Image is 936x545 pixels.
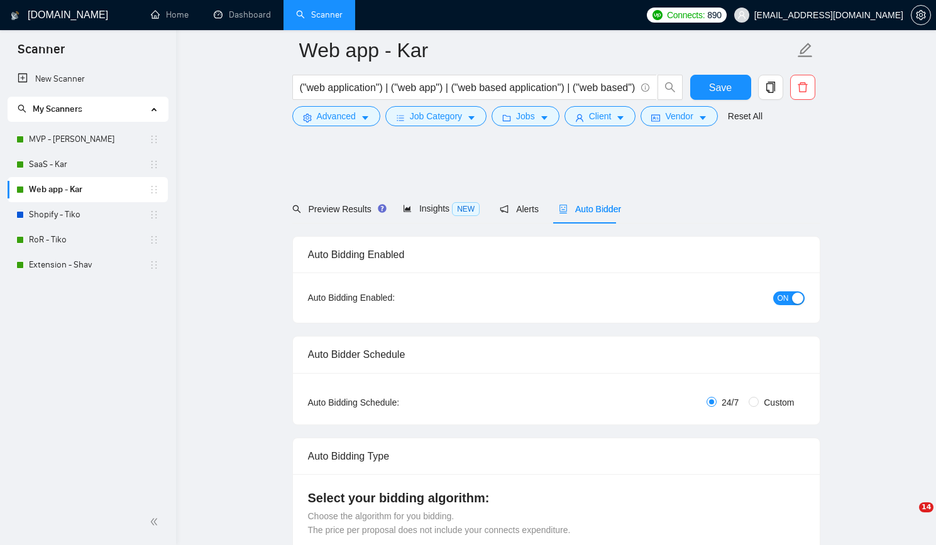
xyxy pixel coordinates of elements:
span: Client [589,109,612,123]
span: Advanced [317,109,356,123]
a: RoR - Tiko [29,227,149,252]
span: search [292,205,301,213]
a: SaaS - Kar [29,152,149,177]
a: Shopify - Tiko [29,202,149,227]
span: double-left [150,515,162,528]
button: idcardVendorcaret-down [641,106,717,126]
button: search [658,75,683,100]
a: New Scanner [18,67,158,92]
div: Tooltip anchor [377,203,388,214]
a: Web app - Kar [29,177,149,202]
span: holder [149,260,159,270]
button: setting [911,5,931,25]
span: caret-down [698,113,707,122]
img: upwork-logo.png [652,10,663,20]
span: Preview Results [292,204,383,214]
span: Vendor [665,109,693,123]
span: caret-down [540,113,549,122]
a: searchScanner [296,9,343,20]
span: user [575,113,584,122]
div: Auto Bidding Enabled: [308,291,473,305]
span: Job Category [410,109,462,123]
span: idcard [651,113,660,122]
li: New Scanner [8,67,168,92]
span: caret-down [467,113,476,122]
span: Choose the algorithm for you bidding. The price per proposal does not include your connects expen... [308,511,571,535]
span: Save [709,80,732,95]
span: holder [149,210,159,220]
span: bars [396,113,405,122]
span: Scanner [8,40,75,67]
span: holder [149,134,159,144]
a: Reset All [728,109,763,123]
span: holder [149,185,159,195]
span: holder [149,235,159,245]
button: barsJob Categorycaret-down [385,106,487,126]
a: dashboardDashboard [214,9,271,20]
span: Custom [759,396,799,409]
li: SaaS - Kar [8,152,168,177]
li: RoR - Tiko [8,227,168,252]
span: notification [500,205,509,213]
div: Auto Bidding Type [308,438,805,474]
input: Scanner name... [299,35,795,66]
button: delete [790,75,815,100]
li: Web app - Kar [8,177,168,202]
button: copy [758,75,783,100]
a: homeHome [151,9,189,20]
a: Extension - Shav [29,252,149,278]
span: robot [559,205,568,213]
span: caret-down [361,113,370,122]
span: NEW [452,202,480,216]
span: folder [502,113,511,122]
span: area-chart [403,204,412,213]
div: Auto Bidding Schedule: [308,396,473,409]
img: logo [11,6,19,26]
li: Shopify - Tiko [8,202,168,227]
iframe: Intercom live chat [893,502,923,532]
span: setting [911,10,930,20]
h4: Select your bidding algorithm: [308,489,805,507]
span: info-circle [641,84,649,92]
span: 24/7 [717,396,744,409]
input: Search Freelance Jobs... [300,80,636,95]
span: 890 [707,8,721,22]
span: ON [778,291,789,305]
span: Insights [403,203,480,213]
a: setting [911,10,931,20]
span: Connects: [667,8,705,22]
div: Auto Bidding Enabled [308,237,805,272]
div: Auto Bidder Schedule [308,337,805,372]
span: user [737,11,746,19]
button: userClientcaret-down [564,106,636,126]
span: caret-down [616,113,625,122]
span: My Scanners [18,104,82,114]
span: Auto Bidder [559,204,621,214]
span: delete [791,82,815,93]
span: setting [303,113,312,122]
span: holder [149,159,159,170]
span: Jobs [516,109,535,123]
button: settingAdvancedcaret-down [292,106,380,126]
li: Extension - Shav [8,252,168,278]
span: search [658,82,682,93]
button: Save [690,75,751,100]
a: MVP - [PERSON_NAME] [29,127,149,152]
span: My Scanners [33,104,82,114]
span: copy [759,82,783,93]
span: Alerts [500,204,539,214]
span: edit [797,42,813,58]
span: search [18,104,26,113]
li: MVP - Kar [8,127,168,152]
span: 14 [919,502,933,512]
button: folderJobscaret-down [492,106,559,126]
